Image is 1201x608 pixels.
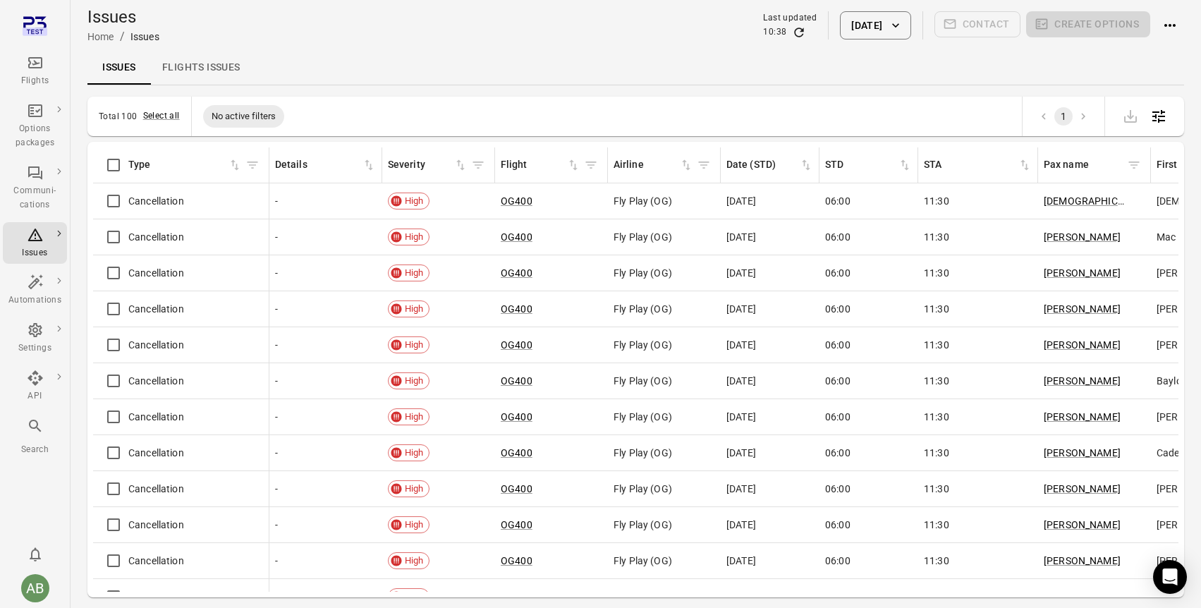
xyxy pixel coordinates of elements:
[726,338,756,352] span: [DATE]
[400,266,429,280] span: High
[400,338,429,352] span: High
[924,518,949,532] span: 11:30
[614,157,679,173] div: Airline
[1044,555,1121,566] a: [PERSON_NAME]
[1044,231,1121,243] a: [PERSON_NAME]
[1044,303,1121,315] a: [PERSON_NAME]
[825,157,912,173] span: STD
[275,374,377,388] div: -
[275,230,377,244] div: -
[1157,446,1185,460] span: Caden
[825,554,851,568] span: 06:00
[726,194,756,208] span: [DATE]
[128,266,184,280] span: Cancellation
[1123,154,1145,176] span: Filter by pax
[128,446,184,460] span: Cancellation
[120,28,125,45] li: /
[1156,11,1184,39] button: Actions
[87,28,159,45] nav: Breadcrumbs
[87,31,114,42] a: Home
[825,157,912,173] div: Sort by STA in ascending order
[924,554,949,568] span: 11:30
[726,157,799,173] div: Date (STD)
[400,302,429,316] span: High
[501,591,532,602] a: OG400
[580,154,602,176] button: Filter by flight
[143,109,180,123] button: Select all
[1034,107,1093,126] nav: pagination navigation
[825,157,898,173] div: STD
[726,410,756,424] span: [DATE]
[726,446,756,460] span: [DATE]
[825,410,851,424] span: 06:00
[1044,591,1121,602] a: [PERSON_NAME]
[3,413,67,461] button: Search
[275,302,377,316] div: -
[16,569,55,608] button: Aslaug Bjarnadottir
[275,194,377,208] div: -
[763,25,786,39] div: 10:38
[501,375,532,387] a: OG400
[128,374,184,388] span: Cancellation
[275,410,377,424] div: -
[128,554,184,568] span: Cancellation
[501,231,532,243] a: OG400
[924,266,949,280] span: 11:30
[8,389,61,403] div: API
[924,338,949,352] span: 11:30
[8,74,61,88] div: Flights
[87,51,1184,85] nav: Local navigation
[275,266,377,280] div: -
[275,518,377,532] div: -
[924,157,1018,173] div: STA
[501,157,580,173] span: Flight
[1145,102,1173,130] button: Open table configuration
[1044,447,1121,458] a: [PERSON_NAME]
[400,194,429,208] span: High
[501,411,532,422] a: OG400
[934,11,1021,39] span: Please make a selection to create communications
[400,374,429,388] span: High
[128,518,184,532] span: Cancellation
[400,590,429,604] span: High
[275,590,377,604] div: -
[388,157,468,173] span: Severity
[614,157,693,173] div: Sort by airline in ascending order
[501,157,580,173] div: Sort by flight in ascending order
[726,590,756,604] span: [DATE]
[501,447,532,458] a: OG400
[128,482,184,496] span: Cancellation
[8,246,61,260] div: Issues
[275,446,377,460] div: -
[275,157,376,173] span: Details
[151,51,252,85] a: Flights issues
[726,157,813,173] div: Sort by date (STA) in ascending order
[501,157,566,173] div: Flight
[501,339,532,351] a: OG400
[8,443,61,457] div: Search
[3,222,67,265] a: Issues
[388,157,468,173] div: Sort by severity in ascending order
[924,590,949,604] span: 11:30
[614,374,672,388] span: Fly Play (OG)
[275,157,376,173] div: Sort by details in ascending order
[128,157,242,173] div: Sort by type in ascending order
[693,154,714,176] button: Filter by airline
[242,154,263,176] button: Filter by type
[614,194,672,208] span: Fly Play (OG)
[1044,267,1121,279] a: [PERSON_NAME]
[128,194,184,208] span: Cancellation
[726,266,756,280] span: [DATE]
[924,482,949,496] span: 11:30
[792,25,806,39] button: Refresh data
[501,195,532,207] a: OG400
[87,51,151,85] a: Issues
[614,554,672,568] span: Fly Play (OG)
[21,540,49,569] button: Notifications
[128,157,242,173] span: Type
[924,446,949,460] span: 11:30
[3,50,67,92] a: Flights
[726,482,756,496] span: [DATE]
[128,338,184,352] span: Cancellation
